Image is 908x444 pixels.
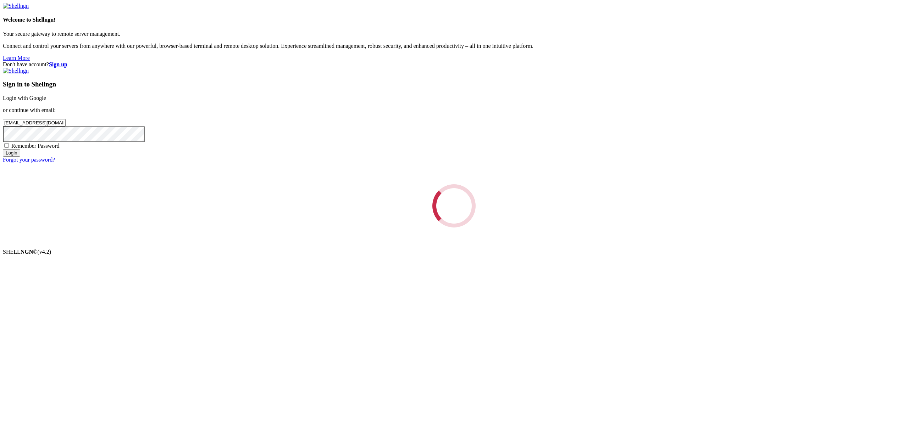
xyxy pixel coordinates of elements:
[3,157,55,163] a: Forgot your password?
[3,31,905,37] p: Your secure gateway to remote server management.
[3,55,30,61] a: Learn More
[4,143,9,148] input: Remember Password
[3,68,29,74] img: Shellngn
[3,17,905,23] h4: Welcome to Shellngn!
[3,249,51,255] span: SHELL ©
[3,119,66,127] input: Email address
[3,61,905,68] div: Don't have account?
[3,95,46,101] a: Login with Google
[3,80,905,88] h3: Sign in to Shellngn
[424,176,484,236] div: Loading...
[49,61,67,67] a: Sign up
[11,143,60,149] span: Remember Password
[3,149,20,157] input: Login
[3,43,905,49] p: Connect and control your servers from anywhere with our powerful, browser-based terminal and remo...
[3,3,29,9] img: Shellngn
[3,107,905,113] p: or continue with email:
[21,249,33,255] b: NGN
[38,249,51,255] span: 4.2.0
